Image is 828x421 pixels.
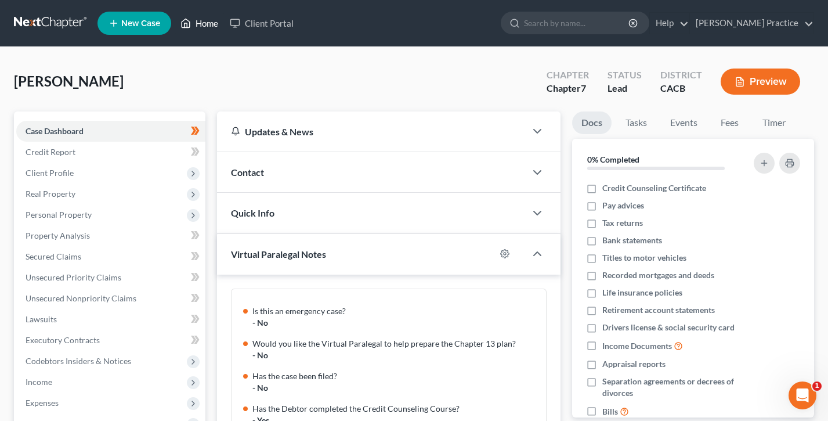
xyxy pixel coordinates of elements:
[608,82,642,95] div: Lead
[252,370,539,382] div: Has the case been filed?
[660,69,702,82] div: District
[660,82,702,95] div: CACB
[616,111,656,134] a: Tasks
[572,111,612,134] a: Docs
[231,125,512,138] div: Updates & News
[252,305,539,317] div: Is this an emergency case?
[252,382,539,394] div: - No
[26,314,57,324] span: Lawsuits
[650,13,689,34] a: Help
[547,82,589,95] div: Chapter
[16,246,205,267] a: Secured Claims
[602,269,714,281] span: Recorded mortgages and deeds
[608,69,642,82] div: Status
[16,142,205,163] a: Credit Report
[26,398,59,408] span: Expenses
[26,147,75,157] span: Credit Report
[753,111,795,134] a: Timer
[16,267,205,288] a: Unsecured Priority Claims
[812,382,822,391] span: 1
[602,304,715,316] span: Retirement account statements
[547,69,589,82] div: Chapter
[26,189,75,199] span: Real Property
[252,338,539,350] div: Would you like the Virtual Paralegal to help prepare the Chapter 13 plan?
[26,231,90,240] span: Property Analysis
[26,272,121,282] span: Unsecured Priority Claims
[26,251,81,261] span: Secured Claims
[661,111,707,134] a: Events
[26,293,136,303] span: Unsecured Nonpriority Claims
[231,167,264,178] span: Contact
[231,249,326,260] span: Virtual Paralegal Notes
[524,12,630,34] input: Search by name...
[602,217,643,229] span: Tax returns
[789,382,816,409] iframe: Intercom live chat
[16,330,205,351] a: Executory Contracts
[121,19,160,28] span: New Case
[26,168,74,178] span: Client Profile
[602,340,672,352] span: Income Documents
[581,82,586,93] span: 7
[224,13,299,34] a: Client Portal
[16,288,205,309] a: Unsecured Nonpriority Claims
[26,356,131,366] span: Codebtors Insiders & Notices
[602,235,662,246] span: Bank statements
[231,207,274,218] span: Quick Info
[711,111,749,134] a: Fees
[175,13,224,34] a: Home
[602,376,744,399] span: Separation agreements or decrees of divorces
[602,322,735,333] span: Drivers license & social security card
[14,73,124,89] span: [PERSON_NAME]
[602,287,682,298] span: Life insurance policies
[602,182,706,194] span: Credit Counseling Certificate
[26,335,100,345] span: Executory Contracts
[16,225,205,246] a: Property Analysis
[16,309,205,330] a: Lawsuits
[587,154,639,164] strong: 0% Completed
[252,403,539,415] div: Has the Debtor completed the Credit Counseling Course?
[602,358,666,370] span: Appraisal reports
[690,13,813,34] a: [PERSON_NAME] Practice
[26,210,92,220] span: Personal Property
[26,377,52,387] span: Income
[252,350,539,361] div: - No
[602,252,686,264] span: Titles to motor vehicles
[26,126,84,136] span: Case Dashboard
[602,406,618,418] span: Bills
[252,317,539,329] div: - No
[602,200,644,211] span: Pay advices
[721,69,800,95] button: Preview
[16,121,205,142] a: Case Dashboard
